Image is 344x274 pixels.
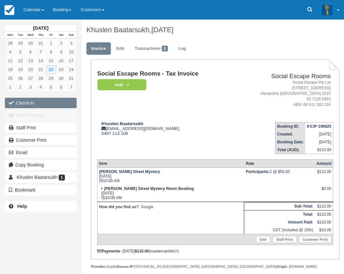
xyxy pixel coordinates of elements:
[56,56,66,65] a: 16
[135,249,149,253] strong: $110.00
[5,83,15,92] a: 1
[130,42,173,55] a: Transactions1
[15,32,25,39] th: Tue
[275,146,305,154] th: Total (AUD):
[235,80,331,108] address: Social Escape Pty Ltd [STREET_ADDRESS] Alexandria [GEOGRAPHIC_DATA] 2015 02 7228 9363 ABN: 69 611...
[99,204,242,210] p: : Google
[66,56,76,65] a: 17
[244,202,315,210] th: Sub-Total:
[5,48,15,56] a: 4
[277,265,287,268] strong: Origin
[305,138,333,146] td: [DATE]
[246,169,270,174] strong: Participants
[97,249,333,253] div: : [DATE] (mastercard )
[86,42,111,55] a: Invoice
[5,65,15,74] a: 18
[244,218,315,226] th: Amount Paid:
[56,48,66,56] a: 9
[5,185,77,195] button: Bookmark
[244,159,315,167] th: Rate
[315,210,333,218] td: $110.00
[36,65,46,74] a: 21
[25,32,36,39] th: Wed
[66,48,76,56] a: 10
[5,201,77,211] a: Help
[275,130,305,138] th: Created:
[91,264,339,269] div: droplet [TECHNICAL_ID] ([GEOGRAPHIC_DATA], [GEOGRAPHIC_DATA], [GEOGRAPHIC_DATA]) : [DOMAIN_NAME]
[46,74,56,83] a: 29
[317,169,331,179] div: $110.00
[46,56,56,65] a: 15
[299,236,331,243] a: Customer Print
[5,123,77,133] a: Staff Print
[66,74,76,83] a: 31
[17,175,57,180] span: Khuslen Baatarsukh
[315,218,333,226] td: $110.00
[25,83,36,92] a: 3
[15,48,25,56] a: 5
[173,42,191,55] a: Log
[66,65,76,74] a: 24
[99,169,160,174] strong: [PERSON_NAME] Street Mystery
[46,32,56,39] th: Fri
[66,83,76,92] a: 7
[15,74,25,83] a: 26
[101,121,143,126] strong: Khuslen Baatarsukh
[275,122,305,130] th: Booking ID:
[5,74,15,83] a: 25
[117,265,134,268] strong: Source IP:
[15,56,25,65] a: 12
[5,5,14,15] img: checkfront-main-nav-mini-logo.png
[104,186,194,191] strong: [PERSON_NAME] Street Mystery Room Booking
[5,135,77,145] a: Customer Print
[97,167,244,185] td: [DATE] 10:00 AM
[305,146,333,154] td: $110.00
[315,226,333,234] td: $10.00
[317,186,331,196] div: $0.00
[56,74,66,83] a: 30
[46,65,56,74] a: 22
[322,5,332,15] img: A3
[315,159,333,167] th: Amount
[25,56,36,65] a: 13
[36,56,46,65] a: 14
[244,210,315,218] th: Total:
[56,83,66,92] a: 6
[56,32,66,39] th: Sat
[112,42,129,55] a: Edit
[99,205,139,209] strong: How did you find us?
[162,46,168,51] span: 1
[15,65,25,74] a: 19
[46,83,56,92] a: 5
[36,83,46,92] a: 4
[235,73,331,80] h2: Social Escape Rooms
[5,56,15,65] a: 11
[273,236,296,243] a: Staff Print
[97,121,232,136] div: [EMAIL_ADDRESS][DOMAIN_NAME] 0497 113 108
[256,236,270,243] a: Edit
[36,74,46,83] a: 28
[151,26,173,34] span: [DATE]
[91,265,106,268] strong: Provider:
[307,124,331,129] strong: KVJF-190825
[33,25,48,31] strong: [DATE]
[97,249,120,253] strong: Payments
[5,160,77,170] button: Copy Booking
[46,39,56,48] a: 1
[97,159,244,167] th: Item
[36,48,46,56] a: 7
[5,172,77,182] a: Khuslen Baatarsukh 1
[25,39,36,48] a: 30
[36,39,46,48] a: 31
[17,204,27,209] b: Help
[66,39,76,48] a: 3
[59,175,65,180] span: 1
[275,138,305,146] th: Booking Date:
[86,26,335,34] h1: Khuslen Baatarsukh,
[56,39,66,48] a: 2
[46,48,56,56] a: 8
[25,74,36,83] a: 27
[97,185,244,202] td: [DATE] 10:00 AM
[15,83,25,92] a: 2
[36,32,46,39] th: Thu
